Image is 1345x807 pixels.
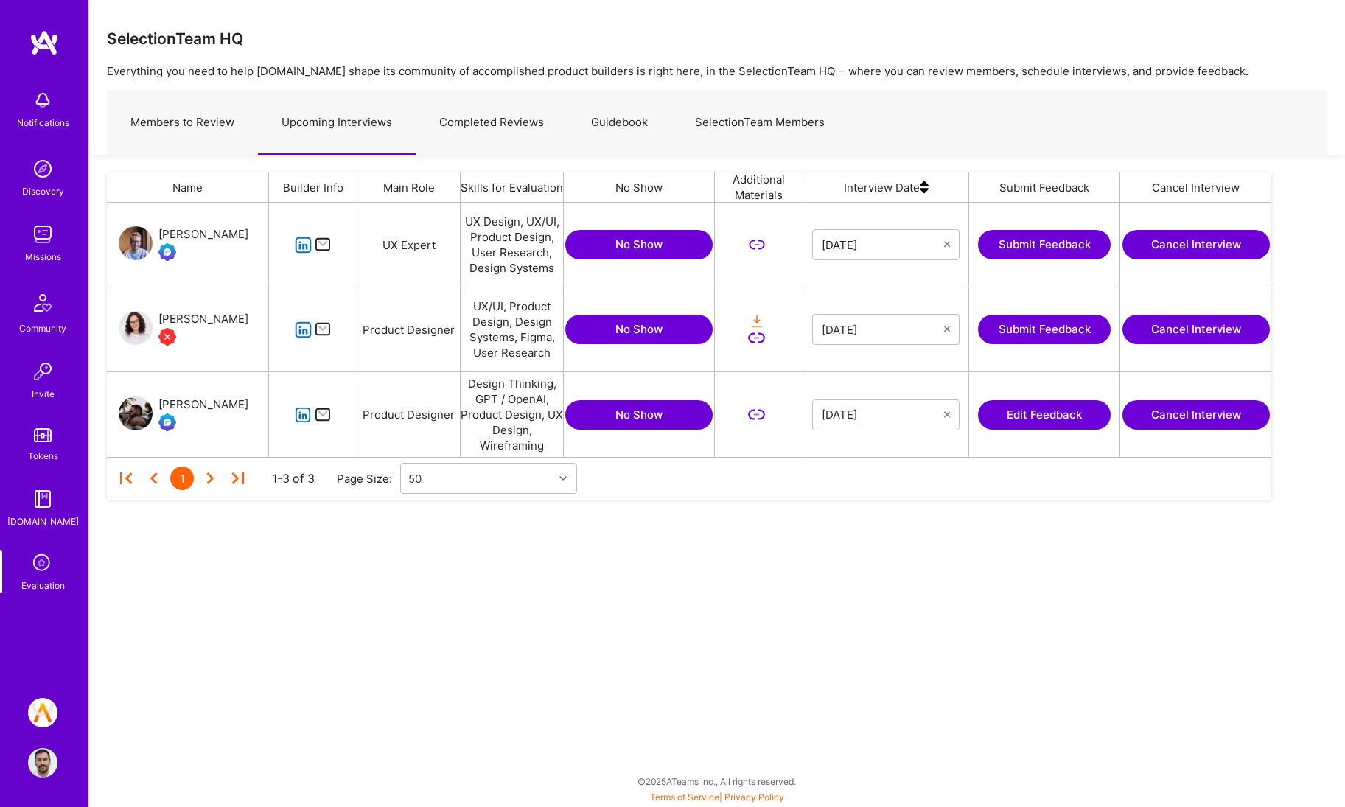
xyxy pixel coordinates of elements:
[978,400,1111,430] button: Edit Feedback
[88,763,1345,800] div: © 2025 ATeams Inc., All rights reserved.
[920,172,929,202] img: sort
[119,396,153,430] img: User Avatar
[24,698,61,727] a: A.Team // Selection Team - help us grow the community!
[567,91,671,155] a: Guidebook
[822,408,944,422] input: Select Date...
[671,91,848,155] a: SelectionTeam Members
[17,115,69,130] div: Notifications
[28,220,57,249] img: teamwork
[29,29,59,56] img: logo
[28,448,58,464] div: Tokens
[315,237,332,254] i: icon Mail
[357,203,461,287] div: UX Expert
[650,792,784,803] span: |
[107,172,269,202] div: Name
[158,243,176,261] img: Evaluation Call Booked
[748,237,765,254] i: icon LinkSecondary
[25,285,60,321] img: Community
[564,172,715,202] div: No Show
[1122,315,1270,344] button: Cancel Interview
[258,91,416,155] a: Upcoming Interviews
[158,328,176,346] img: Unqualified
[28,698,57,727] img: A.Team // Selection Team - help us grow the community!
[28,85,57,115] img: bell
[315,406,332,423] i: icon Mail
[107,29,243,48] h3: SelectionTeam HQ
[24,748,61,778] a: User Avatar
[269,172,357,202] div: Builder Info
[1122,400,1270,430] button: Cancel Interview
[34,428,52,442] img: tokens
[748,406,765,423] i: icon LinkSecondary
[357,372,461,457] div: Product Designer
[357,287,461,371] div: Product Designer
[19,321,66,336] div: Community
[119,311,153,345] img: User Avatar
[32,386,55,402] div: Invite
[28,748,57,778] img: User Avatar
[107,203,1282,457] div: grid
[315,321,332,338] i: icon Mail
[978,230,1111,259] button: Submit Feedback
[119,310,248,349] a: User Avatar[PERSON_NAME]Unqualified
[408,471,422,486] div: 50
[119,396,248,434] a: User Avatar[PERSON_NAME]Evaluation Call Booked
[158,413,176,431] img: Evaluation Call Booked
[1120,172,1271,202] div: Cancel Interview
[969,172,1120,202] div: Submit Feedback
[107,63,1327,79] p: Everything you need to help [DOMAIN_NAME] shape its community of accomplished product builders is...
[295,237,312,254] i: icon linkedIn
[461,287,564,371] div: UX/UI, Product Design, Design Systems, Figma, User Research
[28,154,57,184] img: discovery
[1122,230,1270,259] button: Cancel Interview
[748,329,765,346] i: icon LinkSecondary
[822,237,944,252] input: Select Date...
[461,172,564,202] div: Skills for Evaluation
[21,578,65,593] div: Evaluation
[158,310,248,328] div: [PERSON_NAME]
[822,322,944,337] input: Select Date...
[565,230,713,259] button: No Show
[158,226,248,243] div: [PERSON_NAME]
[978,315,1111,344] button: Submit Feedback
[337,471,400,486] div: Page Size:
[461,372,564,457] div: Design Thinking, GPT / OpenAI, Product Design, UX Design, Wireframing
[295,407,312,424] i: icon linkedIn
[715,172,803,202] div: Additional Materials
[119,226,248,264] a: User Avatar[PERSON_NAME]Evaluation Call Booked
[7,514,79,529] div: [DOMAIN_NAME]
[559,475,567,482] i: icon Chevron
[565,400,713,430] button: No Show
[272,471,315,486] div: 1-3 of 3
[724,792,784,803] a: Privacy Policy
[803,172,969,202] div: Interview Date
[158,396,248,413] div: [PERSON_NAME]
[650,792,719,803] a: Terms of Service
[295,321,312,338] i: icon linkedIn
[416,91,567,155] a: Completed Reviews
[748,313,765,330] i: icon OrangeDownload
[107,91,258,155] a: Members to Review
[461,203,564,287] div: UX Design, UX/UI, Product Design, User Research, Design Systems
[28,484,57,514] img: guide book
[565,315,713,344] button: No Show
[357,172,461,202] div: Main Role
[119,226,153,260] img: User Avatar
[22,184,64,199] div: Discovery
[29,550,57,578] i: icon SelectionTeam
[28,357,57,386] img: Invite
[25,249,61,265] div: Missions
[170,467,194,490] div: 1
